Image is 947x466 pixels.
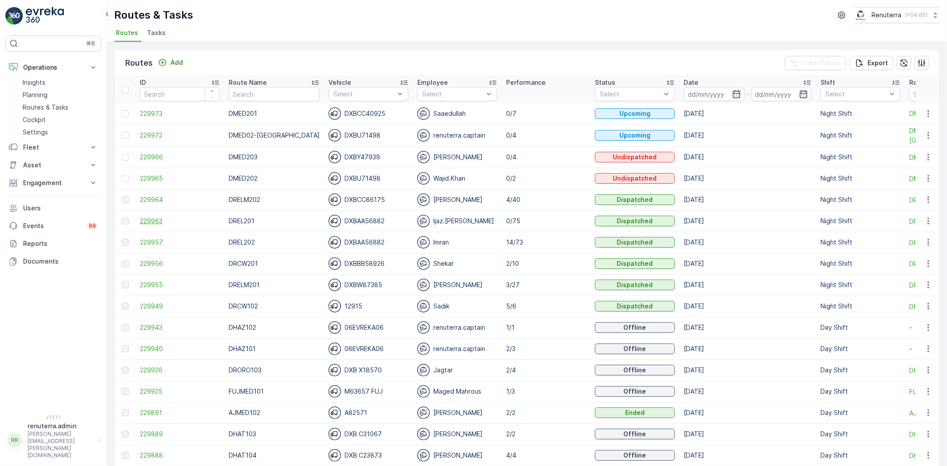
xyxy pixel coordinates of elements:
[595,108,675,119] button: Upcoming
[329,151,341,163] img: svg%3e
[5,138,101,156] button: Fleet
[868,59,888,67] p: Export
[122,260,129,267] div: Toggle Row Selected
[140,387,220,396] span: 229925
[417,236,430,249] img: svg%3e
[5,415,101,420] span: v 1.51.1
[5,422,101,459] button: RRrenuterra.admin[PERSON_NAME][EMAIL_ADDRESS][PERSON_NAME][DOMAIN_NAME]
[140,323,220,332] a: 229943
[147,28,166,37] span: Tasks
[329,279,341,291] img: svg%3e
[329,385,341,398] img: svg%3e
[679,103,816,124] td: [DATE]
[140,259,220,268] a: 229956
[229,259,320,268] p: DRCW201
[26,7,64,25] img: logo_light-DOdMpM7g.png
[595,280,675,290] button: Dispatched
[679,338,816,359] td: [DATE]
[23,128,48,137] p: Settings
[28,422,94,430] p: renuterra.admin
[506,195,586,204] p: 4/40
[229,430,320,438] p: DHAT103
[506,217,586,225] p: 0/75
[19,101,101,114] a: Routes & Tasks
[140,302,220,311] a: 229949
[122,452,129,459] div: Toggle Row Selected
[417,257,430,270] img: svg%3e
[329,107,408,120] div: DXBCC40925
[679,402,816,423] td: [DATE]
[679,423,816,445] td: [DATE]
[506,451,586,460] p: 4/4
[140,217,220,225] a: 229963
[417,449,497,462] div: [PERSON_NAME]
[624,387,646,396] p: Offline
[679,445,816,466] td: [DATE]
[140,408,220,417] span: 229891
[329,257,341,270] img: svg%3e
[506,366,586,375] p: 2/4
[595,301,675,312] button: Dispatched
[850,56,893,70] button: Export
[624,366,646,375] p: Offline
[140,153,220,162] a: 229966
[746,89,749,99] p: -
[595,194,675,205] button: Dispatched
[23,178,83,187] p: Engagement
[617,280,653,289] p: Dispatched
[506,78,546,87] p: Performance
[617,238,653,247] p: Dispatched
[23,91,48,99] p: Planning
[5,217,101,235] a: Events99
[140,238,220,247] a: 229957
[329,215,341,227] img: svg%3e
[5,156,101,174] button: Asset
[122,388,129,395] div: Toggle Row Selected
[23,239,98,248] p: Reports
[229,302,320,311] p: DRCW102
[333,90,395,99] p: Select
[624,430,646,438] p: Offline
[595,173,675,184] button: Undispatched
[229,344,320,353] p: DHAZ101
[329,172,408,185] div: DXBU71498
[19,76,101,89] a: Insights
[5,199,101,217] a: Users
[679,317,816,338] td: [DATE]
[229,153,320,162] p: DMED203
[417,172,430,185] img: svg%3e
[613,153,657,162] p: Undispatched
[122,281,129,288] div: Toggle Row Selected
[122,430,129,438] div: Toggle Row Selected
[329,194,408,206] div: DXBCC86175
[506,302,586,311] p: 5/6
[417,107,430,120] img: svg%3e
[417,364,497,376] div: Jagtar
[140,366,220,375] a: 229926
[140,195,220,204] a: 229964
[23,161,83,170] p: Asset
[506,344,586,353] p: 2/3
[140,131,220,140] a: 229972
[417,172,497,185] div: Wajid.Khan
[329,107,341,120] img: svg%3e
[5,7,23,25] img: logo
[5,59,101,76] button: Operations
[820,280,900,289] p: Night Shift
[506,131,586,140] p: 0/4
[679,189,816,210] td: [DATE]
[679,381,816,402] td: [DATE]
[229,366,320,375] p: DRORO103
[140,430,220,438] a: 229889
[86,40,95,47] p: ⌘B
[140,174,220,183] a: 229965
[23,221,82,230] p: Events
[595,344,675,354] button: Offline
[506,238,586,247] p: 14/73
[820,153,900,162] p: Night Shift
